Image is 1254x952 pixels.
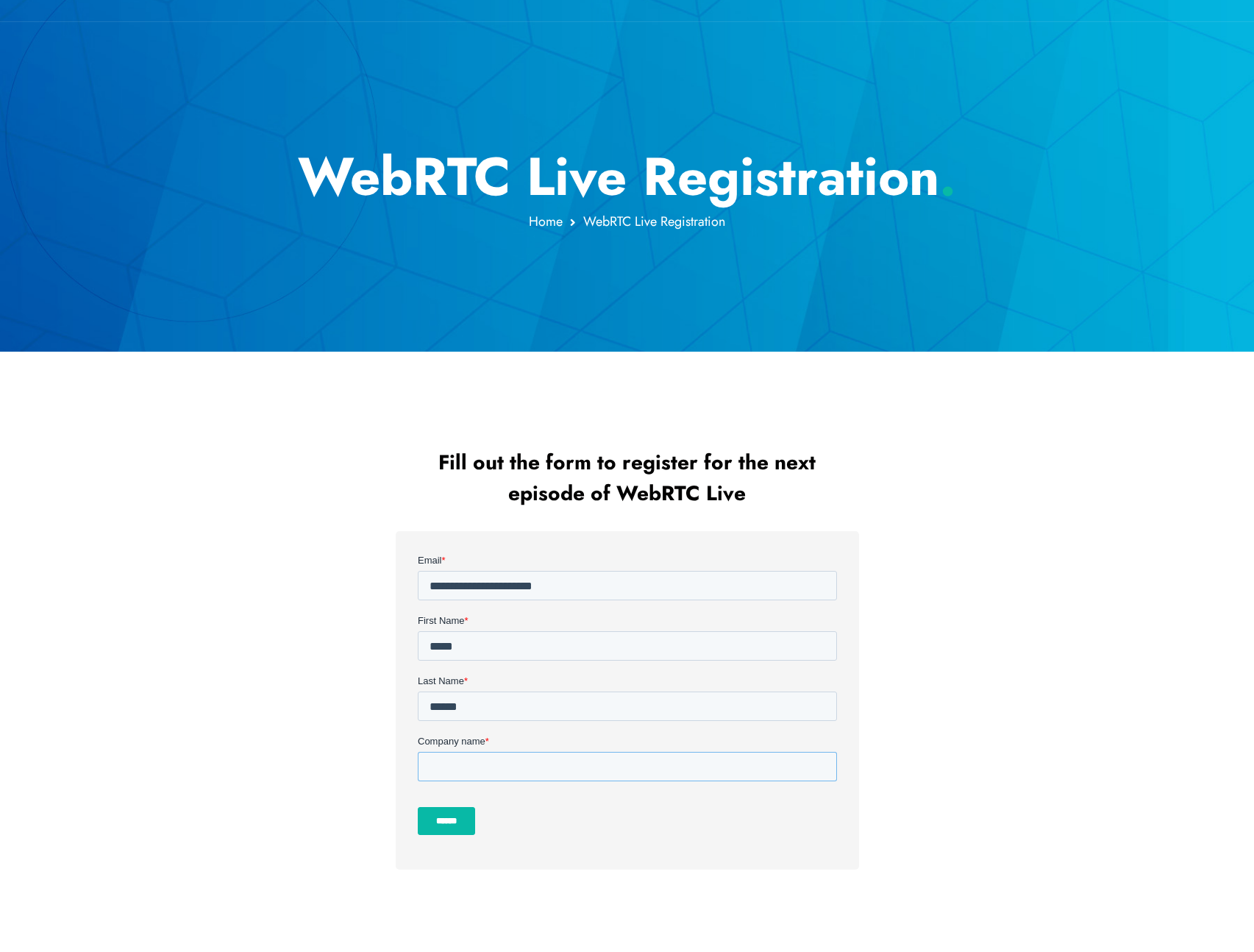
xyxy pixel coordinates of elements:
[529,212,563,231] a: Home
[399,447,855,509] h2: Fill out the form to register for the next episode of WebRTC Live
[418,553,837,848] iframe: To enrich screen reader interactions, please activate Accessibility in Grammarly extension settings
[196,145,1058,208] h1: WebRTC Live Registration
[583,212,725,231] span: WebRTC Live Registration
[939,138,956,215] span: .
